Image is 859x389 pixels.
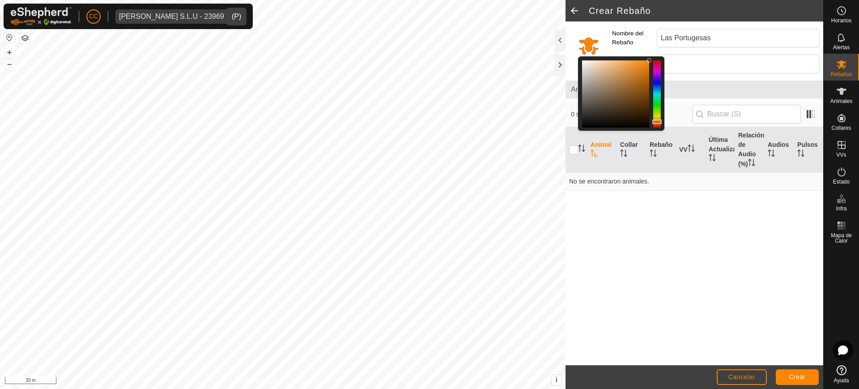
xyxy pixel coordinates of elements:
[833,179,850,184] span: Estado
[571,84,818,95] span: Animales
[735,127,764,173] th: Relación de Audio (%)
[764,127,794,173] th: Audios
[768,151,775,158] p-sorticon: Activar para ordenar
[119,13,224,20] div: [PERSON_NAME] S.L.U - 23969
[824,362,859,387] a: Ayuda
[571,110,693,119] span: 0 seleccionado de 0
[299,377,329,385] a: Contáctenos
[646,127,676,173] th: Rebaño
[589,5,823,16] h2: Crear Rebaño
[834,378,849,383] span: Ayuda
[705,127,735,173] th: Última Actualización
[728,373,755,380] span: Cancelar
[620,151,627,158] p-sorticon: Activar para ordenar
[552,375,561,385] button: i
[676,127,705,173] th: VV
[789,373,806,380] span: Crear
[556,376,557,384] span: i
[836,206,846,211] span: Infra
[115,9,228,24] span: Vilma Labra S.L.U - 23969
[20,33,30,43] button: Capas del Mapa
[833,45,850,50] span: Alertas
[826,233,857,244] span: Mapa de Calor
[794,127,823,173] th: Pulsos
[830,98,852,104] span: Animales
[587,127,617,173] th: Animal
[11,7,72,26] img: Logo Gallagher
[566,172,823,190] td: No se encontraron animales.
[748,160,755,167] p-sorticon: Activar para ordenar
[4,59,15,69] button: –
[578,146,585,153] p-sorticon: Activar para ordenar
[717,369,767,385] button: Cancelar
[591,151,598,158] p-sorticon: Activar para ordenar
[237,377,288,385] a: Política de Privacidad
[830,72,852,77] span: Rebaños
[4,47,15,58] button: +
[612,55,657,73] label: Descripción
[836,152,846,158] span: VVs
[612,29,657,47] label: Nombre del Rebaño
[776,369,819,385] button: Crear
[797,151,804,158] p-sorticon: Activar para ordenar
[831,125,851,131] span: Collares
[617,127,646,173] th: Collar
[693,105,801,124] input: Buscar (S)
[709,155,716,162] p-sorticon: Activar para ordenar
[688,146,695,153] p-sorticon: Activar para ordenar
[89,12,98,21] span: CC
[228,9,246,24] div: dropdown trigger
[4,32,15,43] button: Restablecer Mapa
[650,151,657,158] p-sorticon: Activar para ordenar
[831,18,851,23] span: Horarios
